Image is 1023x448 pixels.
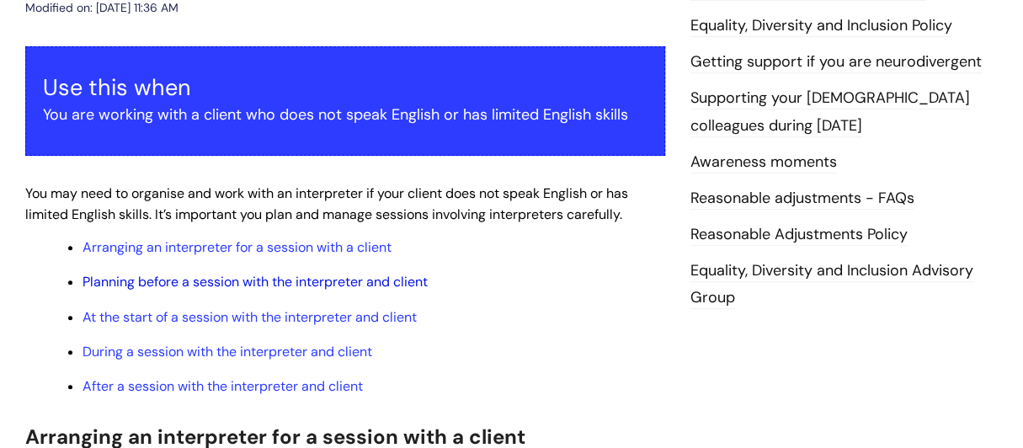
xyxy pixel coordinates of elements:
[83,343,372,360] a: During a session with the interpreter and client
[690,88,970,136] a: Supporting your [DEMOGRAPHIC_DATA] colleagues during [DATE]
[25,184,628,223] span: You may need to organise and work with an interpreter if your client does not speak English or ha...
[43,101,647,128] p: You are working with a client who does not speak English or has limited English skills
[690,15,952,37] a: Equality, Diversity and Inclusion Policy
[690,51,982,73] a: Getting support if you are neurodivergent
[690,188,914,210] a: Reasonable adjustments - FAQs
[83,377,363,395] a: After a session with the interpreter and client
[690,260,973,309] a: Equality, Diversity and Inclusion Advisory Group
[690,224,908,246] a: Reasonable Adjustments Policy
[690,152,837,173] a: Awareness moments
[83,238,392,256] a: Arranging an interpreter for a session with a client
[43,74,647,101] h3: Use this when
[83,308,417,326] a: At the start of a session with the interpreter and client
[83,273,428,291] a: Planning before a session with the interpreter and client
